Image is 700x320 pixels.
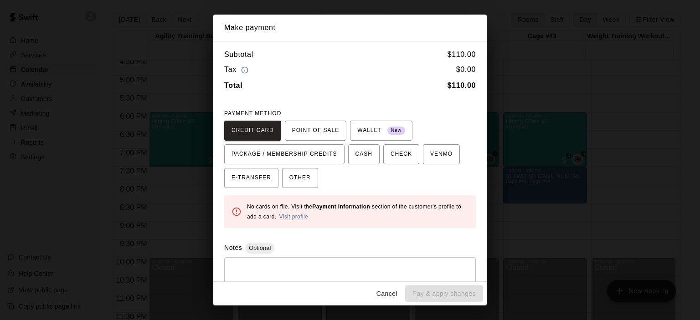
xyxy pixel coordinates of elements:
button: VENMO [423,144,460,164]
span: PAYMENT METHOD [224,110,281,117]
span: E-TRANSFER [232,171,271,185]
b: Payment Information [312,203,370,210]
h2: Make payment [213,15,487,41]
button: OTHER [282,168,318,188]
button: CHECK [383,144,419,164]
a: Visit profile [279,213,308,220]
h6: Subtotal [224,49,253,61]
span: No cards on file. Visit the section of the customer's profile to add a card. [247,203,461,220]
span: VENMO [430,147,453,162]
h6: Tax [224,64,251,76]
button: Cancel [372,285,401,302]
b: Total [224,81,242,89]
span: CREDIT CARD [232,123,274,138]
button: PACKAGE / MEMBERSHIP CREDITS [224,144,345,164]
span: PACKAGE / MEMBERSHIP CREDITS [232,147,337,162]
span: POINT OF SALE [292,123,339,138]
button: POINT OF SALE [285,121,346,141]
span: CHECK [391,147,412,162]
b: $ 110.00 [448,81,476,89]
span: OTHER [289,171,311,185]
button: CREDIT CARD [224,121,281,141]
span: CASH [355,147,372,162]
span: Optional [245,244,274,251]
span: New [387,125,405,137]
button: WALLET New [350,121,412,141]
h6: $ 110.00 [448,49,476,61]
button: E-TRANSFER [224,168,278,188]
span: WALLET [357,123,405,138]
button: CASH [348,144,380,164]
label: Notes [224,244,242,251]
h6: $ 0.00 [456,64,476,76]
